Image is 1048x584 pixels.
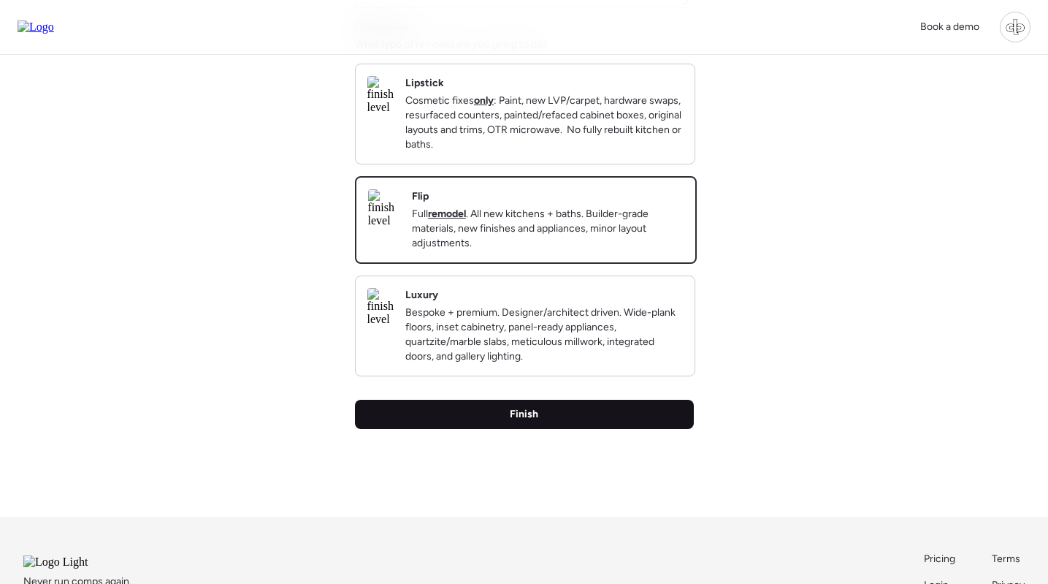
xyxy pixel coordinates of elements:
[412,189,429,204] h2: Flip
[367,76,394,114] img: finish level
[412,207,684,251] p: Full . All new kitchens + baths. Builder-grade materials, new finishes and appliances, minor layo...
[405,306,683,364] p: Bespoke + premium. Designer/architect driven. Wide-plank floors, inset cabinetry, panel-ready app...
[992,553,1020,565] span: Terms
[920,20,979,33] span: Book a demo
[992,552,1025,566] a: Terms
[510,407,538,422] span: Finish
[924,553,955,565] span: Pricing
[18,20,54,34] img: Logo
[474,94,494,107] strong: only
[405,76,444,91] h2: Lipstick
[367,288,394,326] img: finish level
[405,94,683,152] p: Cosmetic fixes : Paint, new LVP/carpet, hardware swaps, resurfaced counters, painted/refaced cabi...
[23,555,127,569] img: Logo Light
[405,288,438,303] h2: Luxury
[428,208,466,220] strong: remodel
[924,552,957,566] a: Pricing
[368,189,400,227] img: finish level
